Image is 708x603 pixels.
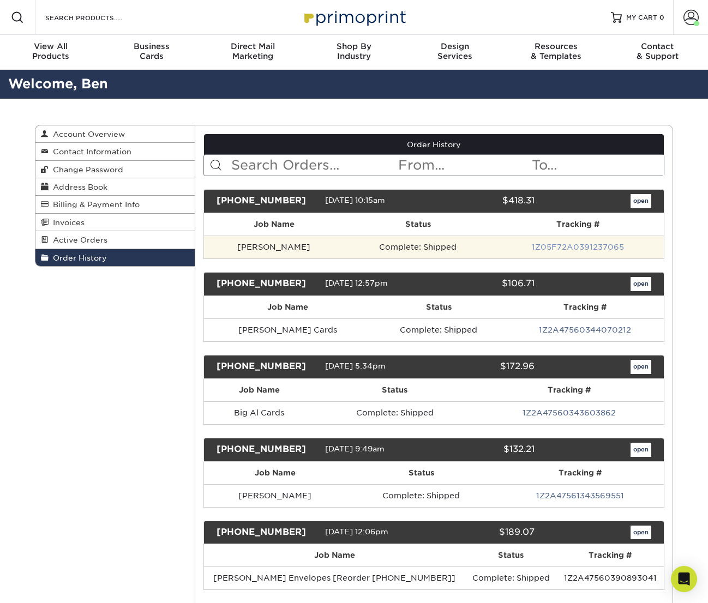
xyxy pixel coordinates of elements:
[405,35,506,70] a: DesignServices
[371,296,507,318] th: Status
[506,296,664,318] th: Tracking #
[204,134,664,155] a: Order History
[531,155,664,176] input: To...
[671,566,697,592] div: Open Intercom Messenger
[346,484,496,507] td: Complete: Shipped
[35,249,195,266] a: Order History
[208,277,325,291] div: [PHONE_NUMBER]
[101,41,202,51] span: Business
[405,41,506,61] div: Services
[44,11,151,24] input: SEARCH PRODUCTS.....
[35,178,195,196] a: Address Book
[539,325,631,334] a: 1Z2A47560344070212
[397,155,530,176] input: From...
[557,566,664,589] td: 1Z2A47560390893041
[465,566,556,589] td: Complete: Shipped
[204,544,466,566] th: Job Name
[659,14,664,21] span: 0
[35,143,195,160] a: Contact Information
[204,462,346,484] th: Job Name
[607,41,708,51] span: Contact
[35,161,195,178] a: Change Password
[35,231,195,249] a: Active Orders
[49,200,140,209] span: Billing & Payment Info
[425,360,542,374] div: $172.96
[49,165,123,174] span: Change Password
[49,147,131,156] span: Contact Information
[204,296,371,318] th: Job Name
[557,544,664,566] th: Tracking #
[523,408,616,417] a: 1Z2A47560343603862
[202,41,303,51] span: Direct Mail
[405,41,506,51] span: Design
[425,443,542,457] div: $132.21
[35,125,195,143] a: Account Overview
[506,41,607,61] div: & Templates
[204,318,371,341] td: [PERSON_NAME] Cards
[208,360,325,374] div: [PHONE_NUMBER]
[325,527,388,536] span: [DATE] 12:06pm
[315,379,475,401] th: Status
[631,360,651,374] a: open
[303,41,404,61] div: Industry
[49,183,107,191] span: Address Book
[204,379,315,401] th: Job Name
[465,544,556,566] th: Status
[204,213,344,236] th: Job Name
[631,443,651,457] a: open
[208,443,325,457] div: [PHONE_NUMBER]
[325,444,385,453] span: [DATE] 9:49am
[35,196,195,213] a: Billing & Payment Info
[35,214,195,231] a: Invoices
[202,35,303,70] a: Direct MailMarketing
[101,35,202,70] a: BusinessCards
[204,566,466,589] td: [PERSON_NAME] Envelopes [Reorder [PHONE_NUMBER]]
[536,491,624,500] a: 1Z2A47561343569551
[344,213,492,236] th: Status
[303,35,404,70] a: Shop ByIndustry
[425,194,542,208] div: $418.31
[49,254,107,262] span: Order History
[49,130,125,138] span: Account Overview
[346,462,496,484] th: Status
[49,236,107,244] span: Active Orders
[631,277,651,291] a: open
[303,41,404,51] span: Shop By
[496,462,664,484] th: Tracking #
[425,526,542,540] div: $189.07
[204,236,344,258] td: [PERSON_NAME]
[506,41,607,51] span: Resources
[532,243,624,251] a: 1Z05F72A0391237065
[491,213,664,236] th: Tracking #
[475,379,664,401] th: Tracking #
[315,401,475,424] td: Complete: Shipped
[344,236,492,258] td: Complete: Shipped
[299,5,409,29] img: Primoprint
[425,277,542,291] div: $106.71
[506,35,607,70] a: Resources& Templates
[631,194,651,208] a: open
[208,194,325,208] div: [PHONE_NUMBER]
[325,196,385,204] span: [DATE] 10:15am
[101,41,202,61] div: Cards
[204,401,315,424] td: Big Al Cards
[371,318,507,341] td: Complete: Shipped
[325,361,386,370] span: [DATE] 5:34pm
[208,526,325,540] div: [PHONE_NUMBER]
[631,526,651,540] a: open
[607,35,708,70] a: Contact& Support
[325,279,388,287] span: [DATE] 12:57pm
[607,41,708,61] div: & Support
[204,484,346,507] td: [PERSON_NAME]
[230,155,398,176] input: Search Orders...
[626,13,657,22] span: MY CART
[49,218,85,227] span: Invoices
[202,41,303,61] div: Marketing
